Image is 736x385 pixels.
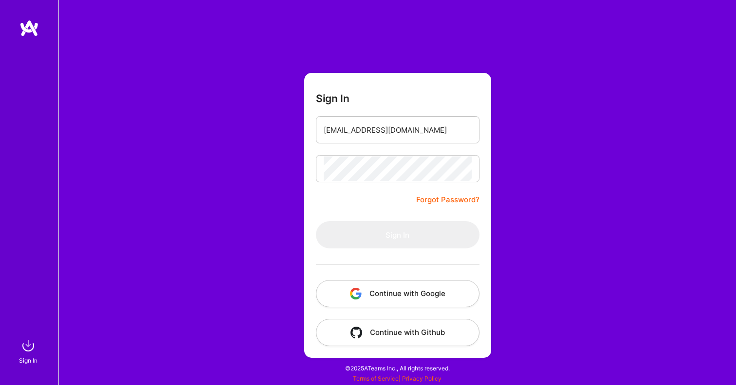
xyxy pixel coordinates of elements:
[316,92,350,105] h3: Sign In
[19,19,39,37] img: logo
[402,375,442,382] a: Privacy Policy
[58,356,736,380] div: © 2025 ATeams Inc., All rights reserved.
[316,319,479,346] button: Continue with Github
[353,375,442,382] span: |
[18,336,38,355] img: sign in
[19,355,37,366] div: Sign In
[316,280,479,307] button: Continue with Google
[350,327,362,338] img: icon
[353,375,399,382] a: Terms of Service
[324,118,472,142] input: Email...
[350,288,362,299] img: icon
[316,221,479,248] button: Sign In
[416,194,479,206] a: Forgot Password?
[20,336,38,366] a: sign inSign In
